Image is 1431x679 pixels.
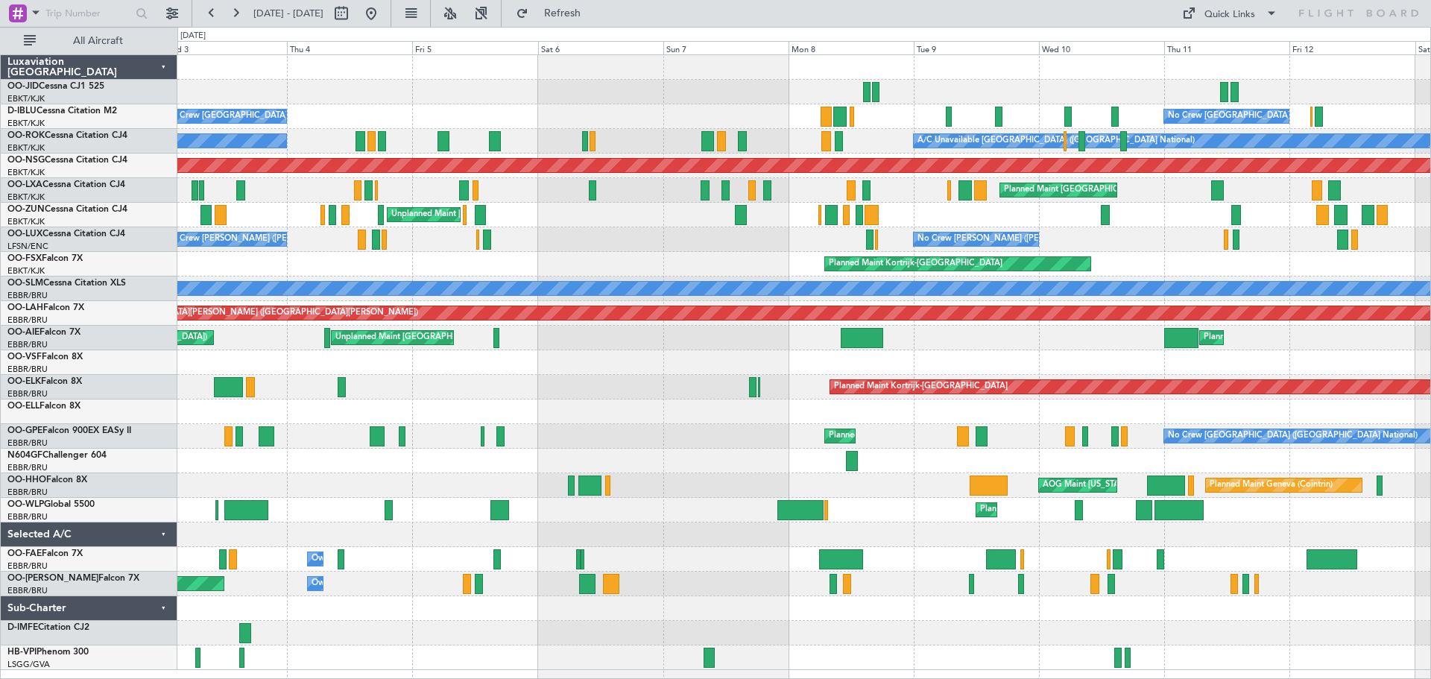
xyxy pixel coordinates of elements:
[7,364,48,375] a: EBBR/BRU
[7,303,43,312] span: OO-LAH
[7,426,131,435] a: OO-GPEFalcon 900EX EASy II
[335,326,616,349] div: Unplanned Maint [GEOGRAPHIC_DATA] ([GEOGRAPHIC_DATA] National)
[7,476,46,484] span: OO-HHO
[312,572,413,595] div: Owner Melsbroek Air Base
[7,82,104,91] a: OO-JIDCessna CJ1 525
[980,499,1058,521] div: Planned Maint Liege
[7,402,80,411] a: OO-ELLFalcon 8X
[7,290,48,301] a: EBBR/BRU
[7,500,95,509] a: OO-WLPGlobal 5500
[7,476,87,484] a: OO-HHOFalcon 8X
[7,131,127,140] a: OO-ROKCessna Citation CJ4
[7,328,80,337] a: OO-AIEFalcon 7X
[7,131,45,140] span: OO-ROK
[1004,179,1274,201] div: Planned Maint [GEOGRAPHIC_DATA] ([GEOGRAPHIC_DATA] National)
[7,339,48,350] a: EBBR/BRU
[7,180,42,189] span: OO-LXA
[7,377,82,386] a: OO-ELKFalcon 8X
[7,82,39,91] span: OO-JID
[914,41,1039,54] div: Tue 9
[663,41,789,54] div: Sun 7
[7,560,48,572] a: EBBR/BRU
[7,230,125,239] a: OO-LUXCessna Citation CJ4
[7,107,37,116] span: D-IBLU
[7,107,117,116] a: D-IBLUCessna Citation M2
[7,315,48,326] a: EBBR/BRU
[7,241,48,252] a: LFSN/ENC
[7,279,43,288] span: OO-SLM
[7,623,38,632] span: D-IMFE
[7,585,48,596] a: EBBR/BRU
[834,376,1008,398] div: Planned Maint Kortrijk-[GEOGRAPHIC_DATA]
[312,548,413,570] div: Owner Melsbroek Air Base
[7,254,83,263] a: OO-FSXFalcon 7X
[287,41,412,54] div: Thu 4
[16,29,162,53] button: All Aircraft
[7,659,50,670] a: LSGG/GVA
[7,388,48,399] a: EBBR/BRU
[391,203,636,226] div: Unplanned Maint [GEOGRAPHIC_DATA] ([GEOGRAPHIC_DATA])
[7,328,40,337] span: OO-AIE
[7,167,45,178] a: EBKT/KJK
[7,648,37,657] span: HB-VPI
[7,353,83,361] a: OO-VSFFalcon 8X
[789,41,914,54] div: Mon 8
[917,130,1195,152] div: A/C Unavailable [GEOGRAPHIC_DATA] ([GEOGRAPHIC_DATA] National)
[7,205,127,214] a: OO-ZUNCessna Citation CJ4
[7,549,42,558] span: OO-FAE
[7,216,45,227] a: EBKT/KJK
[509,1,598,25] button: Refresh
[829,253,1002,275] div: Planned Maint Kortrijk-[GEOGRAPHIC_DATA]
[1168,425,1418,447] div: No Crew [GEOGRAPHIC_DATA] ([GEOGRAPHIC_DATA] National)
[45,2,131,25] input: Trip Number
[7,142,45,154] a: EBKT/KJK
[1289,41,1415,54] div: Fri 12
[7,500,44,509] span: OO-WLP
[7,93,45,104] a: EBKT/KJK
[7,192,45,203] a: EBKT/KJK
[7,156,127,165] a: OO-NSGCessna Citation CJ4
[7,254,42,263] span: OO-FSX
[253,7,323,20] span: [DATE] - [DATE]
[7,451,107,460] a: N604GFChallenger 604
[7,402,40,411] span: OO-ELL
[917,228,1096,250] div: No Crew [PERSON_NAME] ([PERSON_NAME])
[1204,7,1255,22] div: Quick Links
[7,279,126,288] a: OO-SLMCessna Citation XLS
[7,180,125,189] a: OO-LXACessna Citation CJ4
[7,623,89,632] a: D-IMFECitation CJ2
[7,426,42,435] span: OO-GPE
[829,425,1099,447] div: Planned Maint [GEOGRAPHIC_DATA] ([GEOGRAPHIC_DATA] National)
[1168,105,1418,127] div: No Crew [GEOGRAPHIC_DATA] ([GEOGRAPHIC_DATA] National)
[7,648,89,657] a: HB-VPIPhenom 300
[1175,1,1285,25] button: Quick Links
[7,230,42,239] span: OO-LUX
[7,438,48,449] a: EBBR/BRU
[7,205,45,214] span: OO-ZUN
[39,36,157,46] span: All Aircraft
[7,549,83,558] a: OO-FAEFalcon 7X
[412,41,537,54] div: Fri 5
[7,574,98,583] span: OO-[PERSON_NAME]
[7,451,42,460] span: N604GF
[531,8,594,19] span: Refresh
[7,118,45,129] a: EBKT/KJK
[7,511,48,522] a: EBBR/BRU
[162,41,287,54] div: Wed 3
[7,377,41,386] span: OO-ELK
[1164,41,1289,54] div: Thu 11
[538,41,663,54] div: Sat 6
[7,462,48,473] a: EBBR/BRU
[7,574,139,583] a: OO-[PERSON_NAME]Falcon 7X
[7,353,42,361] span: OO-VSF
[1039,41,1164,54] div: Wed 10
[165,228,344,250] div: No Crew [PERSON_NAME] ([PERSON_NAME])
[7,265,45,277] a: EBKT/KJK
[1210,474,1333,496] div: Planned Maint Geneva (Cointrin)
[7,156,45,165] span: OO-NSG
[1043,474,1223,496] div: AOG Maint [US_STATE] ([GEOGRAPHIC_DATA])
[180,30,206,42] div: [DATE]
[7,303,84,312] a: OO-LAHFalcon 7X
[7,487,48,498] a: EBBR/BRU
